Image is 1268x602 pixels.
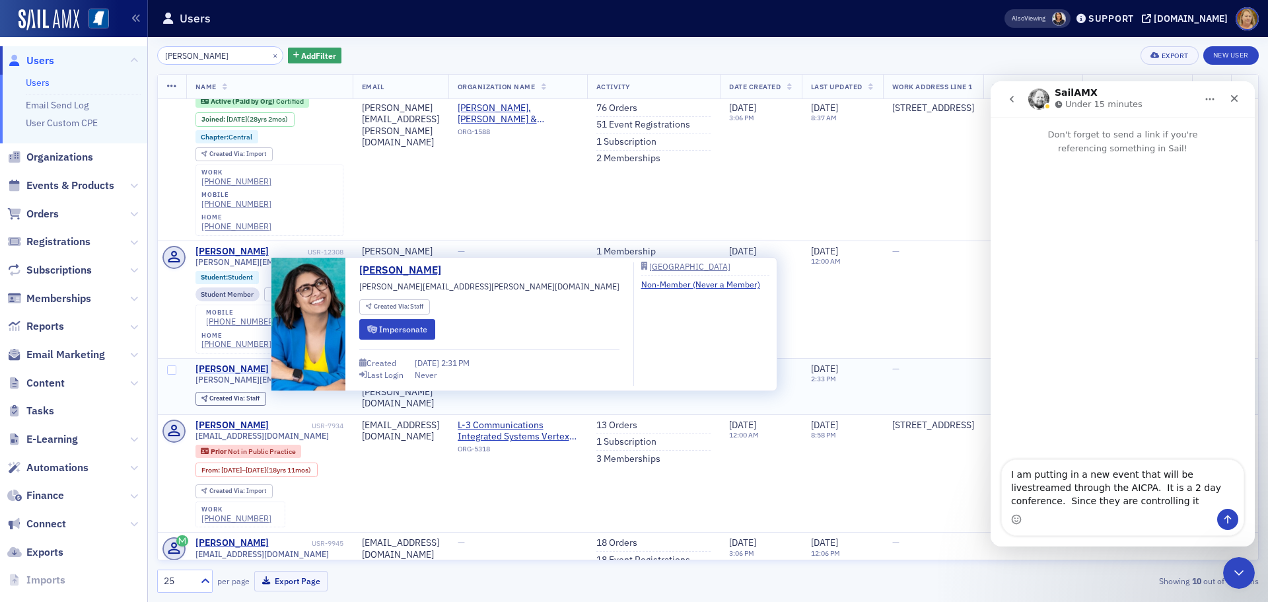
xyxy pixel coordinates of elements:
[201,213,271,221] div: home
[271,248,343,256] div: USR-12308
[362,537,439,560] div: [EMAIL_ADDRESS][DOMAIN_NAME]
[1154,13,1228,24] div: [DOMAIN_NAME]
[458,102,578,126] span: Matthews, Cutrer & Lindsay PA (Clinton, MS)
[26,545,63,560] span: Exports
[26,461,88,475] span: Automations
[26,348,105,362] span: Email Marketing
[458,245,465,257] span: —
[7,291,91,306] a: Memberships
[195,246,269,258] a: [PERSON_NAME]
[209,149,246,158] span: Created Via :
[221,465,242,474] span: [DATE]
[362,102,439,149] div: [PERSON_NAME][EMAIL_ADDRESS][PERSON_NAME][DOMAIN_NAME]
[7,404,54,418] a: Tasks
[811,430,836,439] time: 8:58 PM
[7,461,88,475] a: Automations
[458,537,465,548] span: —
[359,319,435,340] button: Impersonate
[211,96,276,106] span: Active (Paid by Org)
[367,371,404,379] div: Last Login
[201,272,228,282] span: Student :
[901,575,1259,587] div: Showing out of items
[201,191,271,199] div: mobile
[227,115,288,124] div: (28yrs 2mos)
[201,221,271,231] a: [PHONE_NUMBER]
[195,130,259,143] div: Chapter:
[201,169,271,176] div: work
[7,545,63,560] a: Exports
[7,376,65,391] a: Content
[195,463,318,477] div: From: 1995-07-06 00:00:00
[1052,12,1066,26] span: Noma Burge
[892,102,974,114] div: [STREET_ADDRESS]
[729,114,754,123] time: 3:06 PM
[26,235,90,249] span: Registrations
[7,178,114,193] a: Events & Products
[195,375,343,385] span: [PERSON_NAME][EMAIL_ADDRESS][PERSON_NAME][DOMAIN_NAME]
[201,176,271,186] a: [PHONE_NUMBER]
[892,363,899,375] span: —
[195,147,273,161] div: Created Via: Import
[415,369,437,381] div: Never
[209,488,266,495] div: Import
[201,332,271,340] div: home
[195,431,329,441] span: [EMAIL_ADDRESS][DOMAIN_NAME]
[195,82,217,91] span: Name
[195,363,269,375] a: [PERSON_NAME]
[271,422,343,430] div: USR-7934
[26,150,93,165] span: Organizations
[1142,14,1232,23] button: [DOMAIN_NAME]
[26,319,64,334] span: Reports
[195,392,266,406] div: Created Via: Staff
[271,539,343,548] div: USR-9945
[359,262,451,278] a: [PERSON_NAME]
[596,136,656,148] a: 1 Subscription
[811,419,838,431] span: [DATE]
[359,299,430,315] div: Created Via: Staff
[201,115,227,124] span: Joined :
[991,81,1255,546] iframe: Intercom live chat
[458,445,578,458] div: ORG-5318
[811,256,841,266] time: 12:00 AM
[195,484,273,498] div: Created Via: Import
[18,9,79,30] img: SailAMX
[26,376,65,391] span: Content
[228,447,296,456] span: Not in Public Practice
[201,466,221,474] span: From :
[201,273,253,282] a: Student:Student
[641,278,770,290] a: Non-Member (Never a Member)
[892,537,899,548] span: —
[264,287,341,301] div: Created Via: Import
[415,357,441,368] span: [DATE]
[209,394,246,402] span: Created Via :
[217,575,250,587] label: per page
[195,445,302,458] div: Prior: Prior: Not in Public Practice
[26,404,54,418] span: Tasks
[195,537,269,549] div: [PERSON_NAME]
[596,120,690,132] a: 51 Event Registrations
[374,302,411,311] span: Created Via :
[276,96,304,106] span: Certified
[195,287,260,301] div: Student Member
[206,317,276,326] a: [PHONE_NUMBER]
[7,319,64,334] a: Reports
[88,9,109,29] img: SailAMX
[7,150,93,165] a: Organizations
[1141,46,1198,65] button: Export
[269,49,281,61] button: ×
[201,199,271,209] a: [PHONE_NUMBER]
[26,178,114,193] span: Events & Products
[221,466,311,474] div: – (18yrs 11mos)
[26,573,65,587] span: Imports
[729,102,756,114] span: [DATE]
[359,280,619,292] span: [PERSON_NAME][EMAIL_ADDRESS][PERSON_NAME][DOMAIN_NAME]
[26,432,78,447] span: E-Learning
[811,537,838,548] span: [DATE]
[596,82,631,91] span: Activity
[362,246,439,292] div: [PERSON_NAME][EMAIL_ADDRESS][PERSON_NAME][DOMAIN_NAME]
[1203,46,1259,65] a: New User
